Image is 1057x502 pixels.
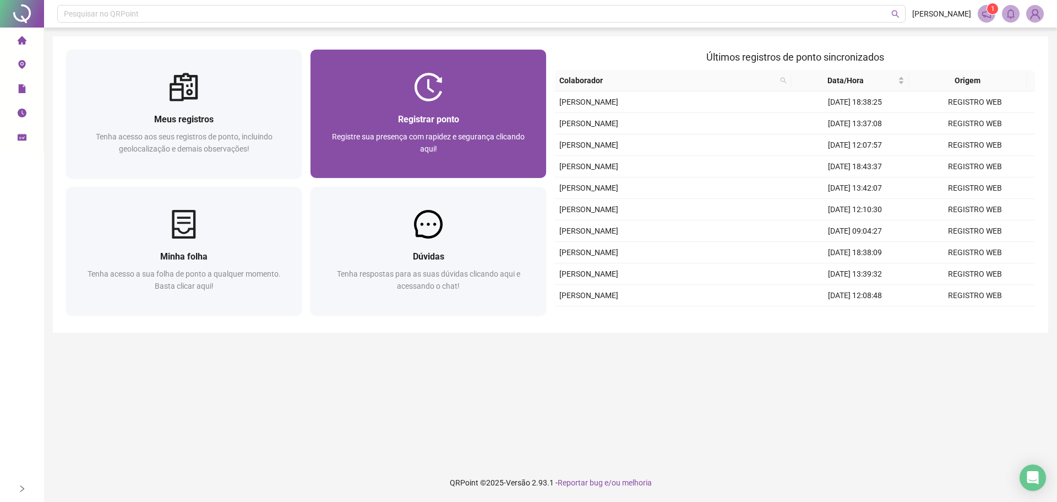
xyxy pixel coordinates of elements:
span: search [780,77,787,84]
span: 1 [991,5,995,13]
th: Data/Hora [791,70,909,91]
span: bell [1006,9,1016,19]
td: [DATE] 18:38:25 [795,91,915,113]
a: Registrar pontoRegistre sua presença com rapidez e segurança clicando aqui! [310,50,546,178]
footer: QRPoint © 2025 - 2.93.1 - [44,463,1057,502]
sup: 1 [987,3,998,14]
span: Reportar bug e/ou melhoria [558,478,652,487]
span: Versão [506,478,530,487]
span: Dúvidas [413,251,444,262]
td: [DATE] 13:37:08 [795,113,915,134]
td: REGISTRO WEB [915,91,1035,113]
td: [DATE] 12:07:57 [795,134,915,156]
td: REGISTRO WEB [915,220,1035,242]
span: [PERSON_NAME] [559,291,618,300]
span: [PERSON_NAME] [559,205,618,214]
span: Tenha acesso aos seus registros de ponto, incluindo geolocalização e demais observações! [96,132,273,153]
span: Data/Hora [796,74,896,87]
span: [PERSON_NAME] [559,248,618,257]
span: [PERSON_NAME] [559,183,618,192]
span: [PERSON_NAME] [559,98,618,106]
span: [PERSON_NAME] [559,119,618,128]
td: REGISTRO WEB [915,263,1035,285]
a: Meus registrosTenha acesso aos seus registros de ponto, incluindo geolocalização e demais observa... [66,50,302,178]
span: home [18,31,26,53]
span: Tenha acesso a sua folha de ponto a qualquer momento. Basta clicar aqui! [88,269,281,290]
td: [DATE] 13:42:07 [795,177,915,199]
td: REGISTRO WEB [915,199,1035,220]
td: [DATE] 09:04:27 [795,220,915,242]
span: file [18,79,26,101]
span: Registrar ponto [398,114,459,125]
td: [DATE] 18:43:37 [795,156,915,177]
span: notification [982,9,991,19]
td: [DATE] 13:39:32 [795,263,915,285]
span: [PERSON_NAME] [912,8,971,20]
span: clock-circle [18,104,26,126]
span: schedule [18,128,26,150]
span: search [891,10,900,18]
span: [PERSON_NAME] [559,162,618,171]
a: DúvidasTenha respostas para as suas dúvidas clicando aqui e acessando o chat! [310,187,546,315]
td: REGISTRO WEB [915,306,1035,328]
td: REGISTRO WEB [915,285,1035,306]
th: Origem [909,70,1027,91]
td: [DATE] 12:10:30 [795,199,915,220]
span: Últimos registros de ponto sincronizados [706,51,884,63]
td: REGISTRO WEB [915,242,1035,263]
div: Open Intercom Messenger [1020,465,1046,491]
td: [DATE] 12:08:48 [795,285,915,306]
td: REGISTRO WEB [915,113,1035,134]
td: [DATE] 08:59:17 [795,306,915,328]
span: Tenha respostas para as suas dúvidas clicando aqui e acessando o chat! [337,269,520,290]
td: REGISTRO WEB [915,134,1035,156]
span: Registre sua presença com rapidez e segurança clicando aqui! [332,132,525,153]
span: [PERSON_NAME] [559,269,618,278]
span: [PERSON_NAME] [559,226,618,235]
img: 86158 [1027,6,1043,22]
span: [PERSON_NAME] [559,141,618,149]
td: [DATE] 18:38:09 [795,242,915,263]
span: Colaborador [559,74,776,87]
span: Minha folha [160,251,208,262]
span: environment [18,55,26,77]
td: REGISTRO WEB [915,156,1035,177]
span: right [18,485,26,493]
span: search [778,72,789,89]
a: Minha folhaTenha acesso a sua folha de ponto a qualquer momento. Basta clicar aqui! [66,187,302,315]
td: REGISTRO WEB [915,177,1035,199]
span: Meus registros [154,114,214,125]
